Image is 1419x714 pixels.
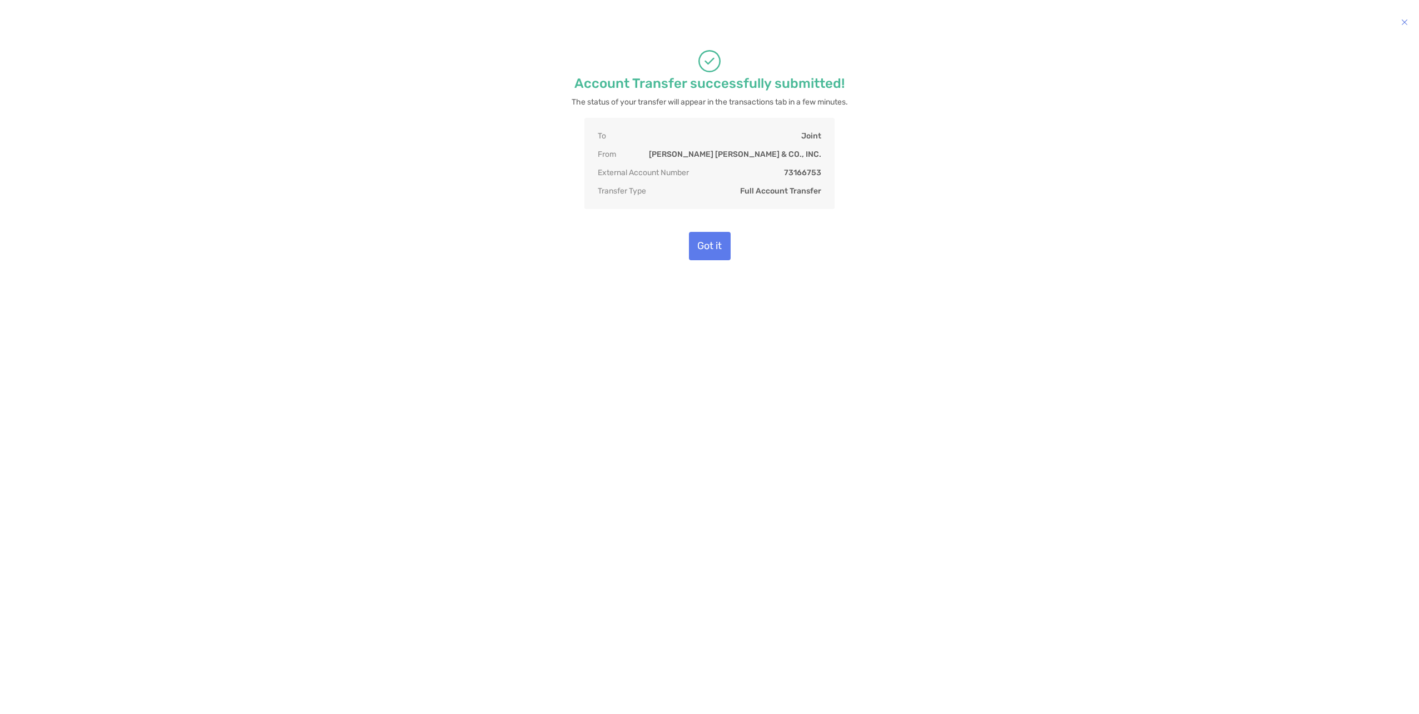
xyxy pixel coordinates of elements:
p: Account Transfer successfully submitted! [574,77,845,91]
p: 73166753 [784,168,821,177]
p: External Account Number [598,168,689,177]
p: Full Account Transfer [740,186,821,196]
p: Transfer Type [598,186,646,196]
p: The status of your transfer will appear in the transactions tab in a few minutes. [572,95,848,109]
p: To [598,131,606,141]
p: From [598,150,616,159]
p: Joint [801,131,821,141]
p: [PERSON_NAME] [PERSON_NAME] & CO., INC. [649,150,821,159]
button: Got it [689,232,731,260]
